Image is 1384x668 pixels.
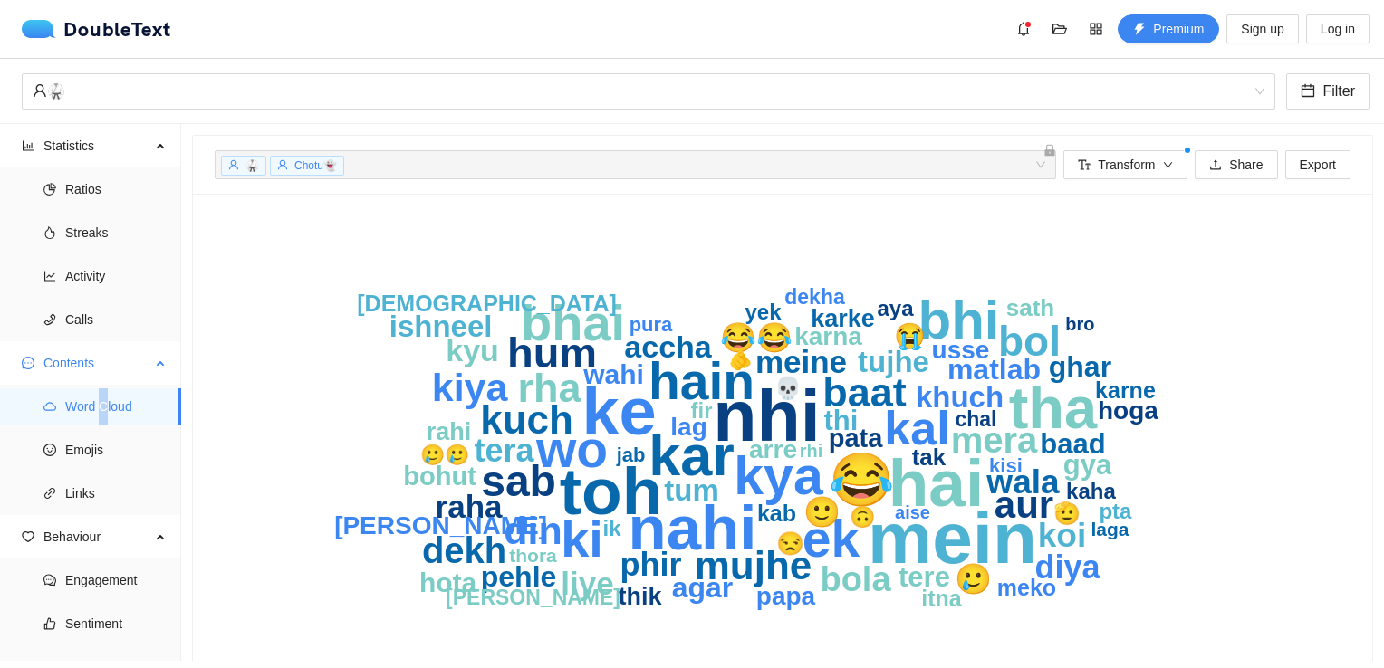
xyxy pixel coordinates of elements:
span: link [43,487,56,500]
text: jab [616,444,646,466]
text: aya [878,296,915,320]
text: toh [560,454,663,528]
text: liye [561,566,613,601]
span: like [43,617,56,630]
text: papa [756,582,816,610]
span: comment [43,574,56,587]
text: tum [664,473,719,507]
button: calendarFilter [1286,73,1370,110]
text: karke [811,305,875,332]
text: ik [603,516,622,540]
span: Word Cloud [65,388,167,425]
button: thunderboltPremium [1118,14,1219,43]
text: kab [757,501,796,526]
span: folder-open [1046,22,1073,36]
button: font-sizeTransformdown [1063,150,1187,179]
span: cloud [43,400,56,413]
text: meko [997,575,1056,600]
text: accha [624,329,712,364]
text: baat [822,369,907,415]
text: bola [821,560,892,598]
text: kiya [432,366,509,409]
text: meine [755,344,847,379]
text: bol [998,318,1061,365]
text: bro [1065,314,1094,334]
text: karna [794,322,862,350]
span: Emojis [65,432,167,468]
span: user [277,159,288,170]
text: phir [620,546,682,583]
span: bell [1010,22,1037,36]
text: pta [1100,499,1133,523]
button: bell [1009,14,1038,43]
span: Calls [65,301,167,338]
text: 😂😂 [720,320,793,355]
span: 🥋 [245,159,259,172]
text: tera [475,432,535,469]
div: 🥋 [33,74,1248,109]
span: Streaks [65,215,167,251]
img: logo [22,20,63,38]
text: bhi [918,290,1000,350]
text: yek [745,300,783,324]
text: gya [1063,449,1112,481]
text: baad [1040,428,1105,460]
text: din [504,509,562,552]
span: Export [1300,155,1336,175]
text: 💀 [775,375,803,401]
text: 😒 [776,530,805,558]
text: ke [581,374,656,449]
text: wahi [582,359,644,389]
span: upload [1209,158,1222,173]
span: user [33,83,47,98]
text: nahi [629,493,757,563]
text: hai [889,446,984,520]
span: Chotu👻 [294,159,337,172]
span: Ratios [65,171,167,207]
span: Activity [65,258,167,294]
text: 😭 [894,321,926,351]
text: [PERSON_NAME] [446,586,620,609]
text: 🥲 [955,561,993,597]
text: kuch [480,397,573,442]
text: wo [535,420,608,478]
span: bar-chart [22,139,34,152]
span: message [22,357,34,369]
text: 🥲🥲 [420,443,470,467]
text: ki [561,511,603,568]
text: dekha [784,285,845,309]
text: pura [630,313,673,336]
text: hum [507,329,597,377]
text: tujhe [858,345,929,378]
text: matlab [947,353,1041,386]
text: sab [481,457,556,505]
text: wala [985,463,1060,501]
div: DoubleText [22,20,171,38]
text: koi [1038,517,1086,554]
text: 🫡 [1054,500,1081,526]
text: nhi [713,376,820,456]
text: rahi [427,418,472,445]
text: pehle [481,560,557,593]
text: ek [803,510,860,568]
text: 😂 [830,449,896,511]
text: sath [1006,294,1054,321]
text: agar [672,571,734,604]
text: [PERSON_NAME] [334,511,547,539]
span: Sentiment [65,606,167,642]
text: thi [824,405,859,436]
text: kya [734,446,824,506]
button: Sign up [1226,14,1298,43]
button: uploadShare [1195,150,1277,179]
text: [DEMOGRAPHIC_DATA] [357,291,617,316]
text: kar [649,424,735,487]
text: tha [1009,375,1098,441]
span: Links [65,475,167,511]
button: folder-open [1045,14,1074,43]
button: appstore [1081,14,1110,43]
span: calendar [1301,83,1315,100]
text: laga [1091,519,1129,539]
text: thik [619,583,663,610]
span: thunderbolt [1133,23,1146,37]
text: kyu [446,333,499,367]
